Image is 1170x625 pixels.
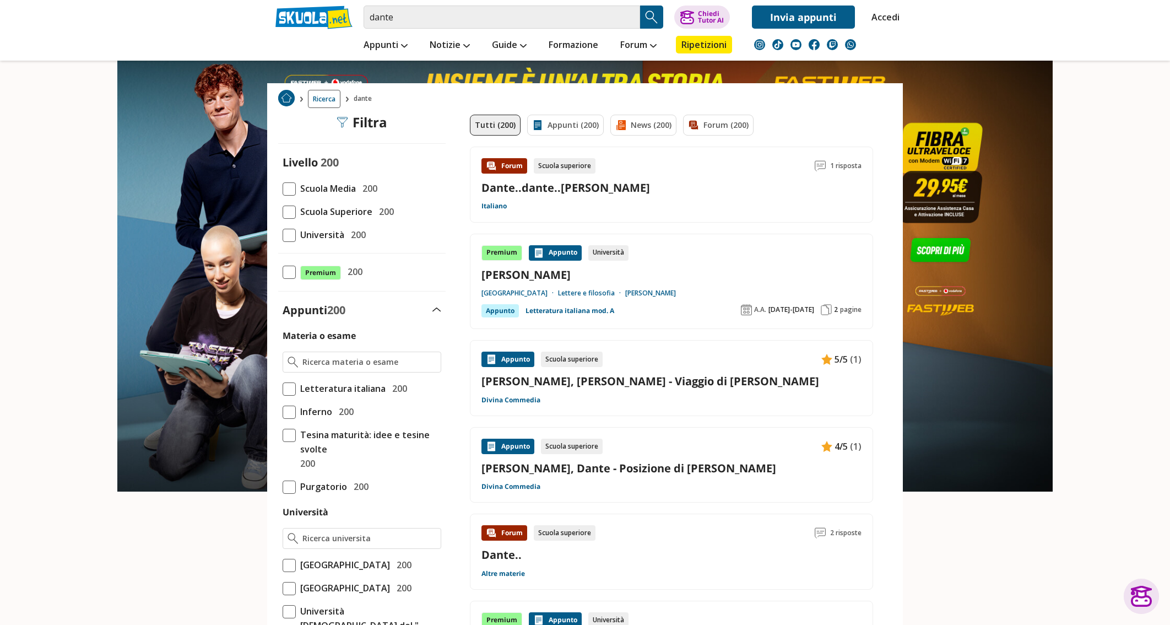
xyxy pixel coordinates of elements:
[296,204,372,219] span: Scuola Superiore
[349,479,369,494] span: 200
[278,90,295,106] img: Home
[754,305,766,314] span: A.A.
[296,405,332,419] span: Inferno
[334,405,354,419] span: 200
[481,304,519,317] div: Appunto
[688,120,699,131] img: Forum filtro contenuto
[617,36,659,56] a: Forum
[296,558,390,572] span: [GEOGRAPHIC_DATA]
[288,357,298,368] img: Ricerca materia o esame
[871,6,895,29] a: Accedi
[296,381,386,396] span: Letteratura italiana
[754,39,765,50] img: instagram
[835,352,848,367] span: 5/5
[615,120,626,131] img: News filtro contenuto
[296,456,315,471] span: 200
[486,527,497,538] img: Forum contenuto
[643,9,660,25] img: Cerca appunti, riassunti o versioni
[850,439,862,454] span: (1)
[835,439,848,454] span: 4/5
[834,305,838,314] span: 2
[481,482,540,491] a: Divina Commedia
[698,10,724,24] div: Chiedi Tutor AI
[683,115,754,136] a: Forum (200)
[296,228,344,242] span: Università
[815,527,826,538] img: Commenti lettura
[283,330,356,342] label: Materia o esame
[327,303,345,317] span: 200
[486,160,497,171] img: Forum contenuto
[674,6,730,29] button: ChiediTutor AI
[845,39,856,50] img: WhatsApp
[361,36,410,56] a: Appunti
[300,266,341,280] span: Premium
[546,36,601,56] a: Formazione
[815,160,826,171] img: Commenti lettura
[392,558,411,572] span: 200
[481,180,650,195] a: Dante..dante..[PERSON_NAME]
[481,245,522,261] div: Premium
[489,36,529,56] a: Guide
[676,36,732,53] a: Ripetizioni
[481,289,558,298] a: [GEOGRAPHIC_DATA]
[302,357,436,368] input: Ricerca materia o esame
[392,581,411,595] span: 200
[481,374,862,389] a: [PERSON_NAME], [PERSON_NAME] - Viaggio di [PERSON_NAME]
[830,525,862,541] span: 2 risposte
[481,461,862,476] a: [PERSON_NAME], Dante - Posizione di [PERSON_NAME]
[364,6,640,29] input: Cerca appunti, riassunti o versioni
[354,90,376,108] span: dante
[486,354,497,365] img: Appunti contenuto
[308,90,340,108] a: Ricerca
[432,308,441,312] img: Apri e chiudi sezione
[541,352,603,367] div: Scuola superiore
[302,533,436,544] input: Ricerca universita
[283,155,318,170] label: Livello
[296,181,356,196] span: Scuola Media
[526,304,614,317] a: Letteratura italiana mod. A
[375,204,394,219] span: 200
[481,439,534,454] div: Appunto
[827,39,838,50] img: twitch
[534,158,595,174] div: Scuola superiore
[821,304,832,315] img: Pagine
[283,506,328,518] label: Università
[278,90,295,108] a: Home
[533,247,544,258] img: Appunti contenuto
[346,228,366,242] span: 200
[772,39,783,50] img: tiktok
[558,289,625,298] a: Lettere e filosofia
[481,202,507,211] a: Italiano
[337,117,348,128] img: Filtra filtri mobile
[790,39,801,50] img: youtube
[541,439,603,454] div: Scuola superiore
[768,305,814,314] span: [DATE]-[DATE]
[481,158,527,174] div: Forum
[640,6,663,29] button: Search Button
[529,245,582,261] div: Appunto
[850,352,862,367] span: (1)
[296,428,441,456] span: Tesina maturità: idee e tesine svolte
[625,289,676,298] a: [PERSON_NAME]
[830,158,862,174] span: 1 risposta
[532,120,543,131] img: Appunti filtro contenuto
[337,115,387,130] div: Filtra
[481,396,540,405] a: Divina Commedia
[821,354,832,365] img: Appunti contenuto
[527,115,604,136] a: Appunti (200)
[427,36,473,56] a: Notizie
[481,352,534,367] div: Appunto
[470,115,521,136] a: Tutti (200)
[321,155,339,170] span: 200
[481,267,862,282] a: [PERSON_NAME]
[481,525,527,541] div: Forum
[283,303,345,317] label: Appunti
[296,479,347,494] span: Purgatorio
[534,525,595,541] div: Scuola superiore
[296,581,390,595] span: [GEOGRAPHIC_DATA]
[741,304,752,315] img: Anno accademico
[821,441,832,452] img: Appunti contenuto
[343,265,362,279] span: 200
[588,245,629,261] div: Università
